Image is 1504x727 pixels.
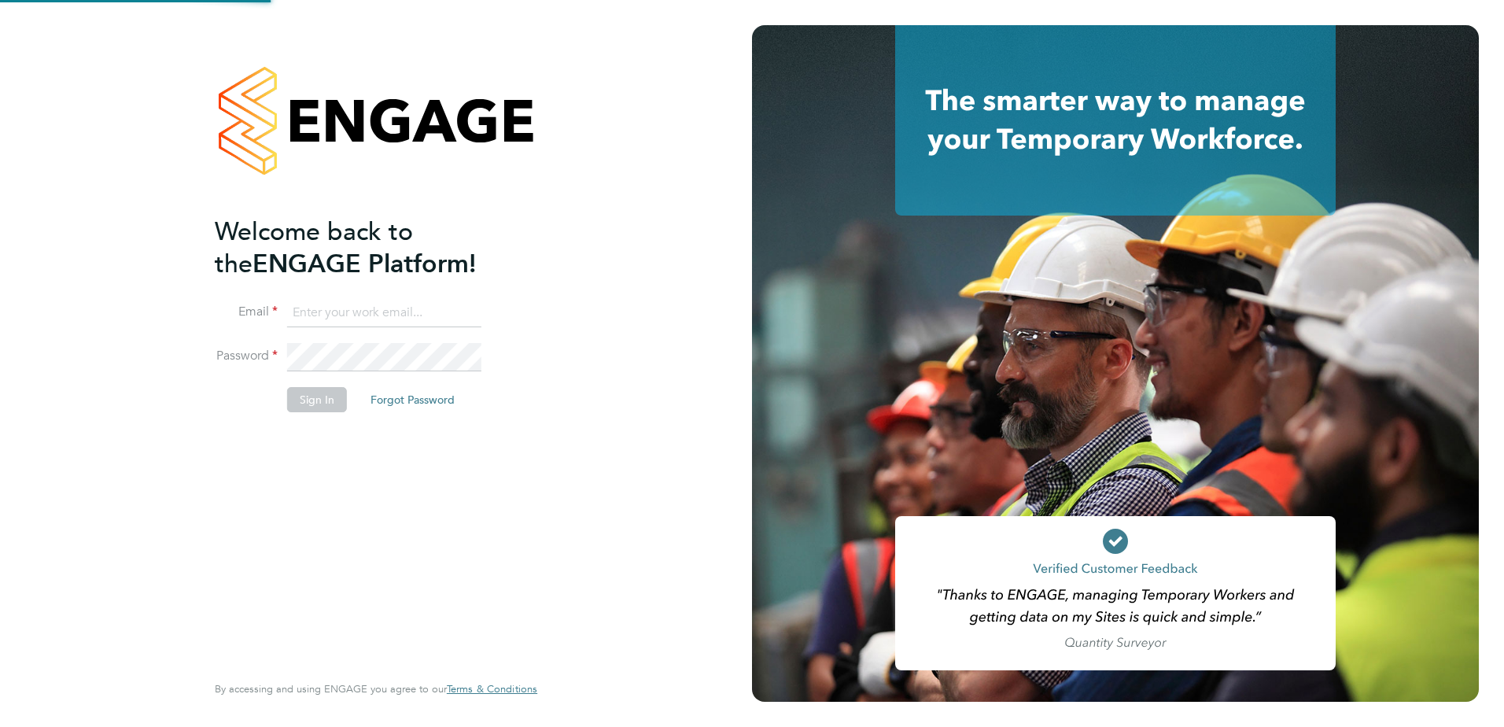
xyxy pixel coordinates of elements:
span: Welcome back to the [215,216,413,279]
a: Terms & Conditions [447,683,537,696]
span: Terms & Conditions [447,682,537,696]
label: Password [215,348,278,364]
button: Sign In [287,387,347,412]
h2: ENGAGE Platform! [215,216,522,280]
button: Forgot Password [358,387,467,412]
span: By accessing and using ENGAGE you agree to our [215,682,537,696]
input: Enter your work email... [287,299,481,327]
label: Email [215,304,278,320]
